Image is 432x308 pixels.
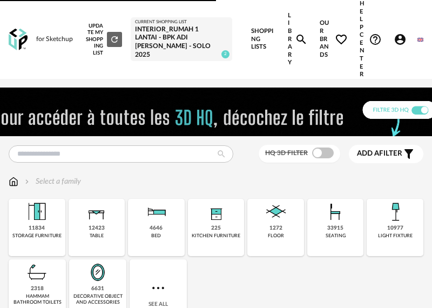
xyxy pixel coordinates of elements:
[326,233,346,239] div: seating
[357,149,402,158] span: filter
[269,225,282,232] div: 1272
[85,259,111,285] img: Miroir.png
[9,29,28,51] img: OXP
[150,225,163,232] div: 4646
[369,33,382,46] span: Help Circle Outline icon
[89,225,105,232] div: 12423
[211,225,221,232] div: 225
[85,23,122,56] div: Update my Shopping List
[9,176,18,187] img: svg+xml;base64,PHN2ZyB3aWR0aD0iMTYiIGhlaWdodD0iMTciIHZpZXdCb3g9IjAgMCAxNiAxNyIgZmlsbD0ibm9uZSIgeG...
[417,37,423,43] img: us
[135,19,228,25] div: Current Shopping List
[12,293,63,306] div: hammam bathroom toilets
[72,293,123,306] div: decorative object and accessories
[150,279,167,297] img: more.7b13dc1.svg
[110,36,119,42] span: Refresh icon
[84,199,110,225] img: Table.png
[23,176,31,187] img: svg+xml;base64,PHN2ZyB3aWR0aD0iMTYiIGhlaWdodD0iMTYiIHZpZXdCb3g9IjAgMCAxNiAxNiIgZmlsbD0ibm9uZSIgeG...
[90,233,104,239] div: table
[203,199,229,225] img: Rangement.png
[268,233,284,239] div: floor
[402,148,415,160] span: Filter icon
[143,199,169,225] img: Literie.png
[135,25,228,59] div: INTERIOR_RUMAH 1 LANTAI - BPK ADI [PERSON_NAME] - SOLO 2025
[24,259,50,285] img: Salle%20de%20bain.png
[29,225,45,232] div: 11834
[24,199,50,225] img: Meuble%20de%20rangement.png
[335,33,348,46] span: Heart Outline icon
[349,145,423,163] button: Add afilter Filter icon
[327,225,343,232] div: 33915
[31,285,44,292] div: 2318
[221,50,230,58] span: 2
[135,19,228,59] a: Current Shopping List INTERIOR_RUMAH 1 LANTAI - BPK ADI [PERSON_NAME] - SOLO 2025 2
[36,35,73,44] div: for Sketchup
[387,225,403,232] div: 10977
[382,199,408,225] img: Luminaire.png
[263,199,289,225] img: Sol.png
[91,285,104,292] div: 6631
[12,233,62,239] div: storage furniture
[394,33,407,46] span: Account Circle icon
[192,233,240,239] div: kitchen furniture
[265,150,308,156] span: HQ 3D filter
[357,150,379,157] span: Add a
[378,233,413,239] div: light fixture
[23,176,81,187] div: Select a family
[151,233,161,239] div: bed
[394,33,411,46] span: Account Circle icon
[322,199,348,225] img: Assise.png
[295,33,308,46] span: Magnify icon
